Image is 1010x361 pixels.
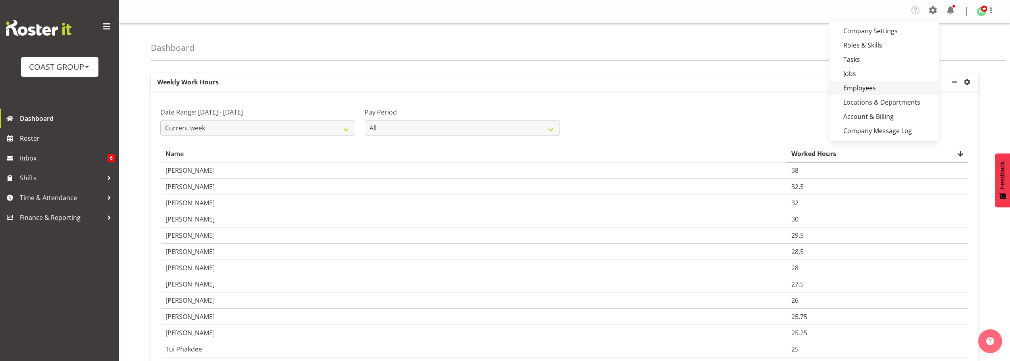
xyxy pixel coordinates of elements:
span: Roster [20,132,115,144]
a: Tasks [829,52,939,67]
span: 28.5 [791,247,804,256]
span: 29.5 [791,231,804,240]
div: COAST GROUP [29,61,90,73]
img: help-xxl-2.png [986,337,994,345]
span: 32 [791,199,798,207]
span: Time & Attendance [20,192,103,204]
span: 28 [791,264,798,272]
td: [PERSON_NAME] [161,227,787,244]
label: Pay Period [365,107,560,117]
td: [PERSON_NAME] [161,309,787,325]
td: Tui Phakdee [161,341,787,357]
a: Employees [829,81,939,95]
a: Company Message Log [829,124,939,138]
span: Finance & Reporting [20,212,103,223]
span: 25.75 [791,312,807,321]
h4: Dashboard [151,43,194,52]
span: Feedback [999,161,1006,189]
a: minimize [950,73,962,92]
img: woojin-jung1017.jpg [977,7,986,16]
span: 38 [791,166,798,175]
a: Company Settings [829,24,939,38]
label: Date Range: [DATE] - [DATE] [160,107,355,117]
td: [PERSON_NAME] [161,244,787,260]
td: [PERSON_NAME] [161,260,787,276]
span: 30 [791,215,798,223]
td: [PERSON_NAME] [161,195,787,211]
td: [PERSON_NAME] [161,211,787,227]
td: [PERSON_NAME] [161,162,787,179]
a: Locations & Departments [829,95,939,109]
span: Shifts [20,172,103,184]
a: settings [962,77,975,87]
a: Account & Billing [829,109,939,124]
img: Rosterit website logo [6,20,71,36]
span: Dashboard [20,113,115,124]
span: Inbox [20,152,108,164]
span: 6 [108,154,115,162]
span: 27.5 [791,280,804,288]
span: 32.5 [791,182,804,191]
a: Roles & Skills [829,38,939,52]
div: Worked Hours [791,149,964,159]
td: [PERSON_NAME] [161,325,787,341]
p: Weekly Work Hours [151,73,950,92]
td: [PERSON_NAME] [161,179,787,195]
span: 25 [791,345,798,353]
span: 25.25 [791,329,807,337]
td: [PERSON_NAME] [161,276,787,292]
a: Jobs [829,67,939,81]
button: Feedback - Show survey [995,153,1010,207]
div: Name [165,149,782,159]
span: 26 [791,296,798,305]
td: [PERSON_NAME] [161,292,787,309]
